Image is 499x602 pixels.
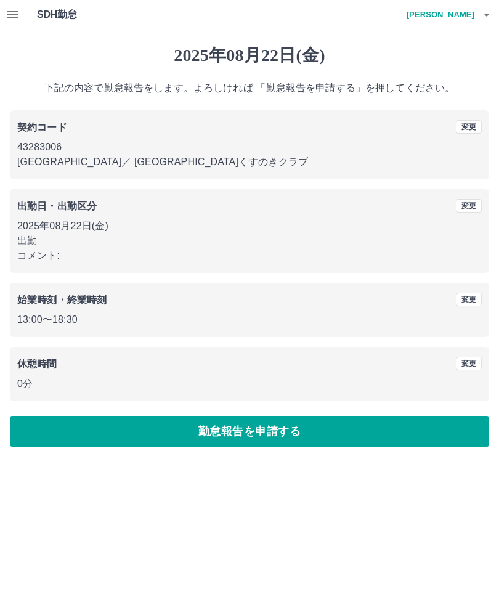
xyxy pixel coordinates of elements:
b: 契約コード [17,122,67,132]
button: 変更 [456,293,482,306]
b: 休憩時間 [17,359,57,369]
p: 13:00 〜 18:30 [17,312,482,327]
p: 2025年08月22日(金) [17,219,482,234]
h1: 2025年08月22日(金) [10,45,489,66]
p: 出勤 [17,234,482,248]
b: 始業時刻・終業時刻 [17,295,107,305]
button: 変更 [456,357,482,370]
button: 変更 [456,199,482,213]
p: [GEOGRAPHIC_DATA] ／ [GEOGRAPHIC_DATA]くすのきクラブ [17,155,482,169]
p: コメント: [17,248,482,263]
p: 43283006 [17,140,482,155]
b: 出勤日・出勤区分 [17,201,97,211]
p: 0分 [17,376,482,391]
p: 下記の内容で勤怠報告をします。よろしければ 「勤怠報告を申請する」を押してください。 [10,81,489,96]
button: 変更 [456,120,482,134]
button: 勤怠報告を申請する [10,416,489,447]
